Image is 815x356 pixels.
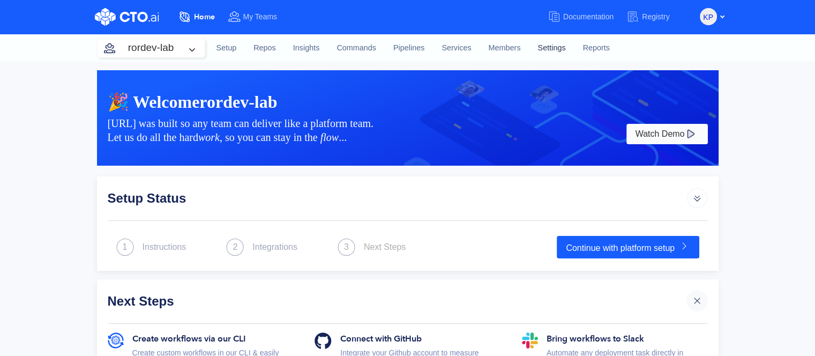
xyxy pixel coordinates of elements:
[557,236,699,258] a: Continue with platform setup
[108,290,686,311] div: Next Steps
[385,34,433,63] a: Pipelines
[143,241,186,254] div: Instructions
[364,241,406,254] div: Next Steps
[684,128,697,140] img: play-white.svg
[563,12,614,21] span: Documentation
[228,7,290,27] a: My Teams
[226,239,244,256] img: next_step.svg
[548,7,626,27] a: Documentation
[108,116,624,144] div: [URL] was built so any team can deliver like a platform team. Let us do all the hard , so you can...
[692,295,702,306] img: cross.svg
[95,8,159,26] img: CTO.ai Logo
[108,187,686,209] div: Setup Status
[547,332,708,347] div: Bring workflows to Slack
[703,9,713,26] span: KP
[686,187,708,209] img: arrow_icon_default.svg
[252,241,297,254] div: Integrations
[433,34,480,63] a: Services
[626,7,682,27] a: Registry
[338,239,355,256] img: next_step.svg
[132,332,246,345] span: Create workflows via our CLI
[285,34,328,63] a: Insights
[340,332,500,347] div: Connect with GitHub
[208,34,245,63] a: Setup
[198,131,220,143] i: work
[245,34,285,63] a: Repos
[642,12,669,21] span: Registry
[529,34,574,63] a: Settings
[700,8,717,25] button: KP
[243,12,278,21] span: My Teams
[480,34,529,63] a: Members
[194,12,215,22] span: Home
[574,34,618,63] a: Reports
[328,34,385,63] a: Commands
[98,39,205,57] button: rordev-lab
[108,92,708,112] div: 🎉 Welcome rordev-lab
[178,7,228,27] a: Home
[626,124,708,144] button: Watch Demo
[320,131,339,143] i: flow
[116,239,134,256] img: next_step.svg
